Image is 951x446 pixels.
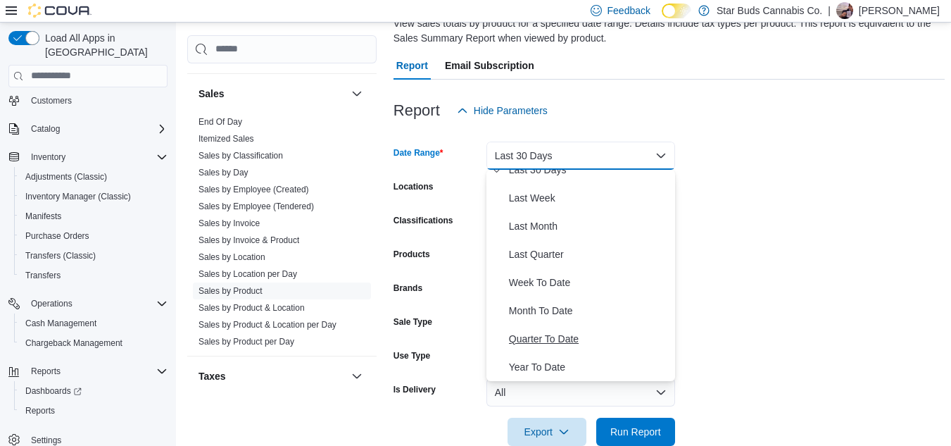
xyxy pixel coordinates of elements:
span: Sales by Employee (Created) [199,184,309,195]
button: Hide Parameters [451,97,553,125]
span: Transfers [25,270,61,281]
button: Operations [3,294,173,314]
a: End Of Day [199,117,242,127]
button: Last 30 Days [486,142,675,170]
div: Select listbox [486,170,675,381]
span: Operations [25,295,168,312]
span: Inventory Manager (Classic) [20,188,168,205]
span: Adjustments (Classic) [20,168,168,185]
a: Customers [25,92,77,109]
span: Hide Parameters [474,104,548,118]
span: Year To Date [509,359,669,376]
button: Cash Management [14,314,173,333]
span: Transfers (Classic) [25,250,96,261]
a: Sales by Invoice & Product [199,235,299,245]
span: Sales by Product per Day [199,336,294,347]
span: Sales by Invoice [199,218,260,229]
span: Last Week [509,190,669,206]
button: Sales [199,87,346,101]
a: Sales by Invoice [199,218,260,228]
h3: Sales [199,87,225,101]
span: Sales by Classification [199,150,283,161]
span: Settings [31,435,61,446]
span: Chargeback Management [25,337,122,349]
button: Chargeback Management [14,333,173,353]
p: [PERSON_NAME] [859,2,940,19]
span: Sales by Location per Day [199,268,297,280]
button: Catalog [25,120,65,137]
span: Dashboards [25,385,82,397]
span: Inventory Manager (Classic) [25,191,131,202]
button: Reports [14,401,173,421]
a: Sales by Day [199,168,248,178]
span: Quarter To Date [509,330,669,347]
img: Cova [28,4,92,18]
button: Adjustments (Classic) [14,167,173,187]
button: Inventory [25,149,71,166]
span: End Of Day [199,116,242,128]
button: Customers [3,90,173,111]
a: Itemized Sales [199,134,254,144]
span: Sales by Product & Location [199,302,305,314]
span: Cash Management [20,315,168,332]
label: Locations [393,181,434,192]
a: Sales by Product per Day [199,337,294,347]
span: Customers [25,92,168,109]
a: Purchase Orders [20,228,95,244]
span: Sales by Day [199,167,248,178]
label: Date Range [393,147,443,159]
span: Catalog [25,120,168,137]
span: Sales by Location [199,252,265,263]
span: Sales by Product & Location per Day [199,319,336,330]
input: Dark Mode [662,4,691,18]
span: Transfers (Classic) [20,247,168,264]
span: Adjustments (Classic) [25,171,107,182]
span: Sales by Employee (Tendered) [199,201,314,212]
a: Sales by Product & Location per Day [199,320,336,330]
span: Purchase Orders [25,230,89,242]
button: Taxes [348,368,365,385]
span: Run Report [610,425,661,439]
div: View sales totals by product for a specified date range. Details include tax types per product. T... [393,16,938,46]
button: Transfers [14,266,173,285]
span: Transfers [20,267,168,284]
span: Manifests [25,211,61,222]
a: Inventory Manager (Classic) [20,188,137,205]
a: Sales by Classification [199,151,283,161]
div: Sales [187,113,377,356]
span: Reports [25,363,168,380]
span: Reports [25,405,55,416]
span: Operations [31,298,73,309]
span: Itemized Sales [199,133,254,144]
a: Sales by Employee (Created) [199,185,309,194]
a: Transfers (Classic) [20,247,101,264]
div: Taxes [187,396,377,435]
a: Sales by Product [199,286,263,296]
span: Catalog [31,123,60,135]
span: Feedback [607,4,650,18]
label: Is Delivery [393,384,436,395]
span: Dashboards [20,383,168,399]
button: Taxes [199,369,346,383]
button: Reports [25,363,66,380]
span: Last 30 Days [509,161,669,178]
label: Products [393,249,430,260]
button: Manifests [14,206,173,226]
span: Email Subscription [445,51,534,80]
span: Purchase Orders [20,228,168,244]
span: Chargeback Management [20,335,168,352]
label: Brands [393,283,422,294]
span: Customers [31,95,72,106]
span: Inventory [31,151,65,163]
label: Use Type [393,350,430,361]
span: Sales by Product [199,285,263,297]
a: Dashboards [14,381,173,401]
a: Chargeback Management [20,335,128,352]
span: Month To Date [509,302,669,319]
button: Operations [25,295,78,312]
p: | [828,2,831,19]
span: Last Quarter [509,246,669,263]
span: Report [396,51,428,80]
button: Run Report [596,418,675,446]
span: Inventory [25,149,168,166]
